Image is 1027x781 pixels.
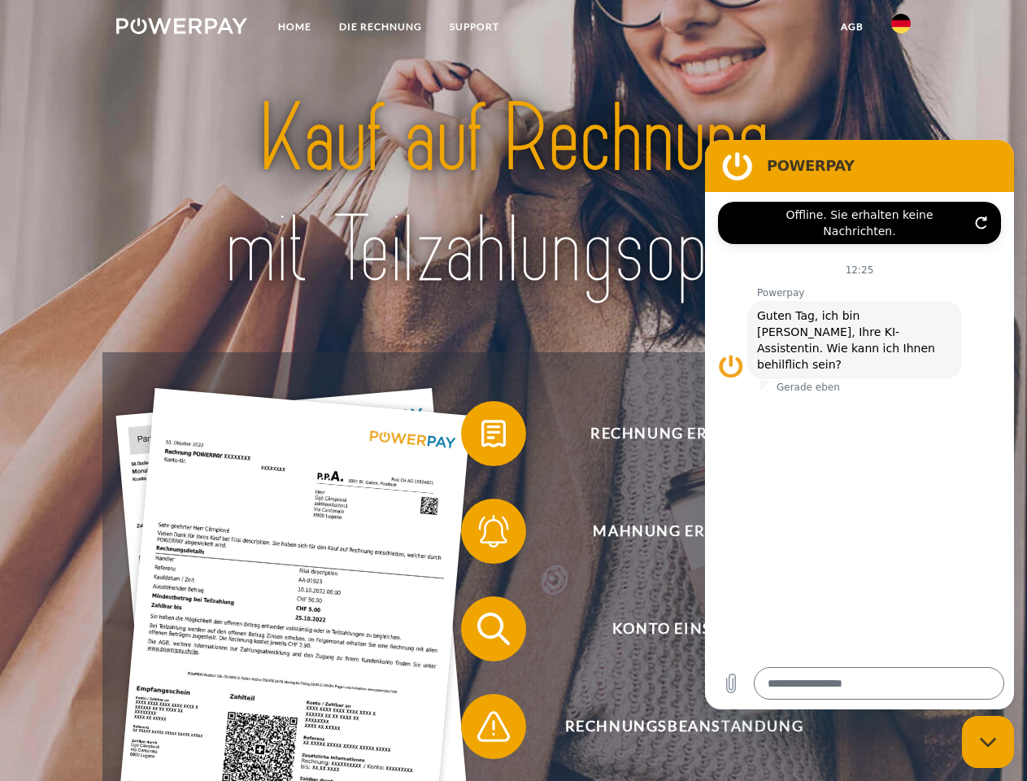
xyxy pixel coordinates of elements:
[705,140,1014,709] iframe: Messaging-Fenster
[473,706,514,747] img: qb_warning.svg
[155,78,872,312] img: title-powerpay_de.svg
[473,511,514,552] img: qb_bell.svg
[827,12,877,41] a: agb
[436,12,513,41] a: SUPPORT
[473,413,514,454] img: qb_bill.svg
[485,499,883,564] span: Mahnung erhalten?
[264,12,325,41] a: Home
[461,499,884,564] button: Mahnung erhalten?
[461,694,884,759] button: Rechnungsbeanstandung
[891,14,911,33] img: de
[485,596,883,661] span: Konto einsehen
[473,609,514,649] img: qb_search.svg
[962,716,1014,768] iframe: Schaltfläche zum Öffnen des Messaging-Fensters; Konversation läuft
[485,401,883,466] span: Rechnung erhalten?
[485,694,883,759] span: Rechnungsbeanstandung
[461,596,884,661] button: Konto einsehen
[116,18,247,34] img: logo-powerpay-white.svg
[461,401,884,466] button: Rechnung erhalten?
[325,12,436,41] a: DIE RECHNUNG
